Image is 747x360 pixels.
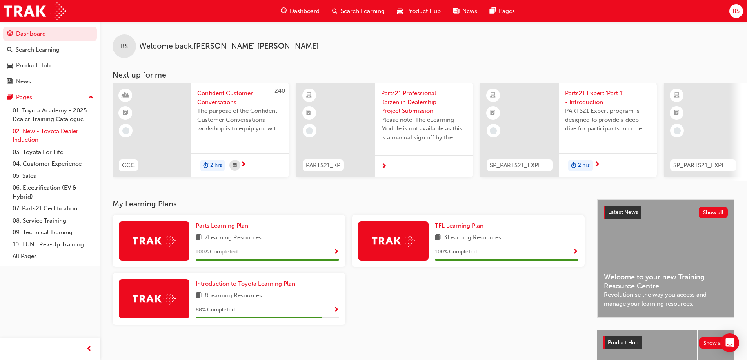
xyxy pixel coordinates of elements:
span: learningResourceType_ELEARNING-icon [490,90,496,101]
span: News [462,7,477,16]
a: pages-iconPages [483,3,521,19]
button: Pages [3,90,97,105]
a: 03. Toyota For Life [9,146,97,158]
span: Revolutionise the way you access and manage your learning resources. [604,290,728,308]
span: learningRecordVerb_NONE-icon [122,127,129,134]
div: Open Intercom Messenger [720,333,739,352]
span: next-icon [381,163,387,170]
button: Show all [699,207,728,218]
a: search-iconSearch Learning [326,3,391,19]
span: booktick-icon [674,108,680,118]
div: Pages [16,93,32,102]
span: 8 Learning Resources [205,291,262,301]
span: booktick-icon [490,108,496,118]
span: Parts21 Expert 'Part 1' - Introduction [565,89,651,107]
a: Latest NewsShow allWelcome to your new Training Resource CentreRevolutionise the way you access a... [597,199,734,318]
a: Dashboard [3,27,97,41]
button: BS [729,4,743,18]
a: TFL Learning Plan [435,221,487,230]
span: news-icon [7,78,13,85]
span: pages-icon [7,94,13,101]
span: TFL Learning Plan [435,222,483,229]
h3: Next up for me [100,71,747,80]
button: DashboardSearch LearningProduct HubNews [3,25,97,90]
button: Show Progress [573,247,578,257]
a: 07. Parts21 Certification [9,203,97,215]
span: news-icon [453,6,459,16]
span: CCC [122,161,135,170]
img: Trak [372,235,415,247]
a: Parts Learning Plan [196,221,251,230]
span: 100 % Completed [435,248,477,257]
span: 240 [274,87,285,94]
span: Latest News [608,209,638,215]
a: SP_PARTS21_EXPERTP1_1223_ELParts21 Expert 'Part 1' - IntroductionPARTS21 Expert program is design... [480,83,657,177]
img: Trak [133,293,176,305]
a: car-iconProduct Hub [391,3,447,19]
a: 04. Customer Experience [9,158,97,170]
span: 2 hrs [578,161,590,170]
span: Please note: The eLearning Module is not available as this is a manual sign off by the Dealer Pro... [381,116,467,142]
span: next-icon [240,161,246,168]
span: booktick-icon [306,108,312,118]
a: PARTS21_KPParts21 Professional Kaizen in Dealership Project SubmissionPlease note: The eLearning ... [296,83,473,177]
span: PARTS21 Expert program is designed to provide a deep dive for participants into the framework and... [565,107,651,133]
button: Show Progress [333,305,339,315]
span: duration-icon [203,161,209,171]
div: Search Learning [16,45,60,54]
span: guage-icon [281,6,287,16]
span: learningRecordVerb_NONE-icon [674,127,681,134]
a: Trak [4,2,66,20]
span: 7 Learning Resources [205,233,262,243]
a: 05. Sales [9,170,97,182]
span: Pages [499,7,515,16]
span: Parts Learning Plan [196,222,248,229]
span: SP_PARTS21_EXPERTP2_1223_EL [673,161,733,170]
span: learningResourceType_ELEARNING-icon [674,90,680,101]
span: calendar-icon [233,161,237,170]
a: 01. Toyota Academy - 2025 Dealer Training Catalogue [9,105,97,125]
h3: My Learning Plans [113,199,585,208]
span: Show Progress [573,249,578,256]
a: All Pages [9,250,97,262]
div: Product Hub [16,61,51,70]
a: 06. Electrification (EV & Hybrid) [9,182,97,203]
span: learningRecordVerb_NONE-icon [490,127,497,134]
span: book-icon [435,233,441,243]
a: 08. Service Training [9,215,97,227]
span: pages-icon [490,6,496,16]
a: 02. New - Toyota Dealer Induction [9,125,97,146]
span: learningResourceType_ELEARNING-icon [306,90,312,101]
span: learningRecordVerb_NONE-icon [306,127,313,134]
a: 09. Technical Training [9,226,97,239]
a: 240CCCConfident Customer ConversationsThe purpose of the Confident Customer Conversations worksho... [113,83,289,177]
a: guage-iconDashboard [274,3,326,19]
span: prev-icon [86,344,92,354]
a: Search Learning [3,43,97,57]
span: up-icon [88,92,94,103]
span: BS [732,7,740,16]
span: book-icon [196,291,202,301]
span: Introduction to Toyota Learning Plan [196,280,295,287]
span: Parts21 Professional Kaizen in Dealership Project Submission [381,89,467,116]
span: Welcome to your new Training Resource Centre [604,273,728,290]
span: BS [121,42,128,51]
span: The purpose of the Confident Customer Conversations workshop is to equip you with tools to commun... [197,107,283,133]
a: News [3,74,97,89]
span: next-icon [594,161,600,168]
span: learningResourceType_INSTRUCTOR_LED-icon [123,90,128,101]
span: Show Progress [333,249,339,256]
img: Trak [133,235,176,247]
span: 3 Learning Resources [444,233,501,243]
span: Dashboard [290,7,320,16]
span: Confident Customer Conversations [197,89,283,107]
button: Show all [699,337,729,349]
span: car-icon [7,62,13,69]
span: 2 hrs [210,161,222,170]
span: SP_PARTS21_EXPERTP1_1223_EL [490,161,549,170]
span: duration-icon [571,161,576,171]
a: Latest NewsShow all [604,206,728,219]
span: guage-icon [7,31,13,38]
span: car-icon [397,6,403,16]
